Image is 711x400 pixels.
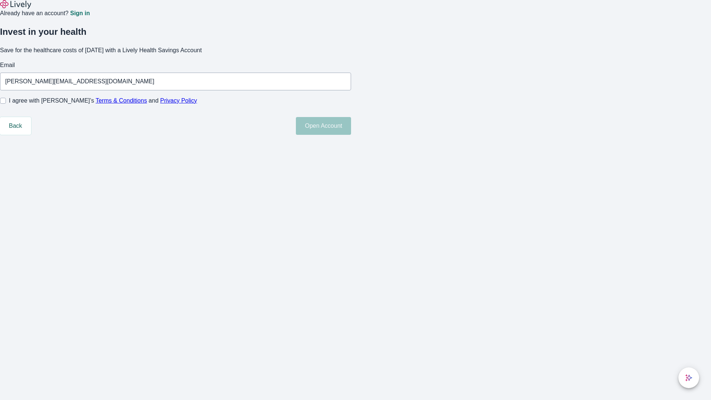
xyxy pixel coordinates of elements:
[70,10,90,16] a: Sign in
[678,367,699,388] button: chat
[685,374,692,381] svg: Lively AI Assistant
[160,97,197,104] a: Privacy Policy
[9,96,197,105] span: I agree with [PERSON_NAME]’s and
[96,97,147,104] a: Terms & Conditions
